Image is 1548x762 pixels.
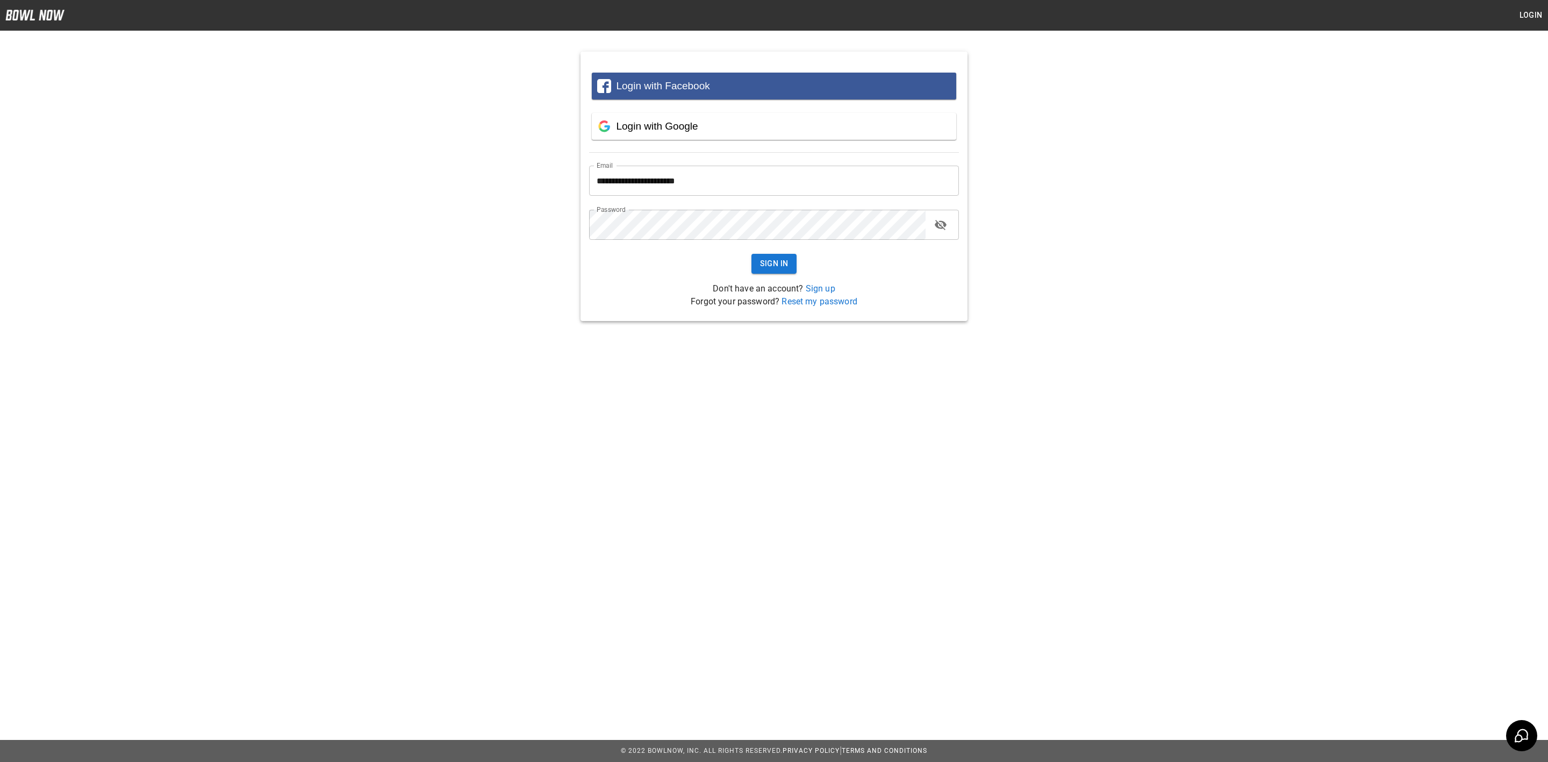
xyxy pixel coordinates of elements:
span: Login with Google [616,120,698,132]
button: toggle password visibility [930,214,951,236]
a: Terms and Conditions [842,747,927,754]
a: Privacy Policy [783,747,840,754]
p: Forgot your password? [589,295,959,308]
span: Login with Facebook [616,80,709,91]
button: Login with Google [592,113,956,140]
button: Login [1514,5,1548,25]
p: Don't have an account? [589,282,959,295]
button: Login with Facebook [592,73,956,99]
span: © 2022 BowlNow, Inc. All Rights Reserved. [621,747,783,754]
button: Sign In [751,254,797,274]
img: logo [5,10,64,20]
a: Reset my password [782,296,857,307]
a: Sign up [806,283,835,294]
